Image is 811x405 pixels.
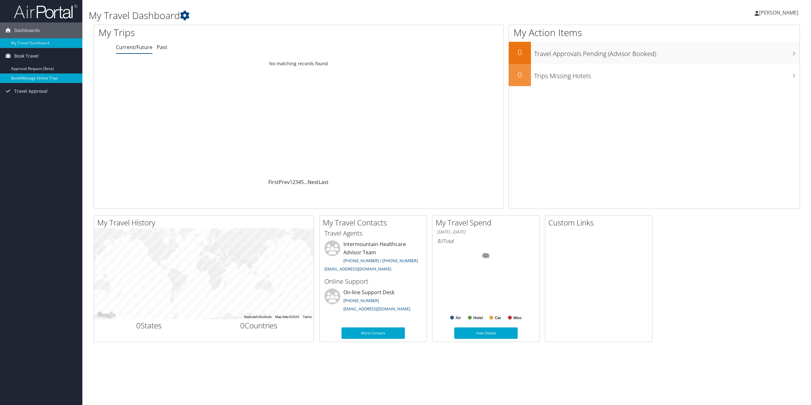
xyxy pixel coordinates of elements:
[244,315,271,319] button: Keyboard shortcuts
[323,217,427,228] h2: My Travel Contacts
[99,320,199,331] h2: States
[437,237,535,244] h6: Total
[514,316,522,320] text: Misc
[473,316,483,320] text: Hotel
[456,316,461,320] text: Air
[509,69,531,80] h2: 0
[209,320,309,331] h2: Countries
[94,58,503,69] td: No matching records found
[96,311,117,319] a: Open this area in Google Maps (opens a new window)
[509,26,800,39] h1: My Action Items
[298,179,301,186] a: 4
[295,179,298,186] a: 3
[279,179,290,186] a: Prev
[97,217,314,228] h2: My Travel History
[14,83,48,99] span: Travel Approval
[136,320,141,331] span: 0
[509,42,800,64] a: 0Travel Approvals Pending (Advisor Booked)
[759,9,798,16] span: [PERSON_NAME]
[14,22,40,38] span: Dashboards
[116,44,152,51] a: Current/Future
[454,327,518,339] a: View Details
[495,316,501,320] text: Car
[342,327,405,339] a: More Contacts
[308,179,319,186] a: Next
[304,179,308,186] span: …
[303,315,312,319] a: Terms (opens in new tab)
[343,306,410,312] a: [EMAIL_ADDRESS][DOMAIN_NAME]
[268,179,279,186] a: First
[324,229,422,238] h3: Travel Agents
[240,320,245,331] span: 0
[437,229,535,235] h6: [DATE] - [DATE]
[14,48,39,64] span: Book Travel
[14,4,77,19] img: airportal-logo.png
[483,254,489,258] tspan: 0%
[96,311,117,319] img: Google
[321,288,425,314] li: On-line Support Desk
[343,298,379,303] a: [PHONE_NUMBER]
[321,240,425,274] li: Intermountain Healthcare Advisor Team
[275,315,299,319] span: Map data ©2025
[157,44,167,51] a: Past
[755,3,805,22] a: [PERSON_NAME]
[292,179,295,186] a: 2
[509,64,800,86] a: 0Trips Missing Hotels
[509,47,531,58] h2: 0
[437,237,443,244] span: $0
[319,179,329,186] a: Last
[99,26,328,39] h1: My Trips
[343,258,418,263] a: [PHONE_NUMBER] / [PHONE_NUMBER]
[324,277,422,286] h3: Online Support
[548,217,652,228] h2: Custom Links
[534,46,800,58] h3: Travel Approvals Pending (Advisor Booked)
[534,68,800,80] h3: Trips Missing Hotels
[301,179,304,186] a: 5
[324,266,391,272] a: [EMAIL_ADDRESS][DOMAIN_NAME]
[290,179,292,186] a: 1
[436,217,540,228] h2: My Travel Spend
[89,9,566,22] h1: My Travel Dashboard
